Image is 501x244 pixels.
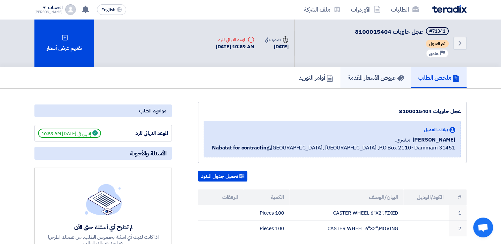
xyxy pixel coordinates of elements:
[212,144,271,152] b: Nabatat for contracting,
[244,221,289,236] td: 100 Pieces
[65,4,76,15] img: profile_test.png
[101,8,115,12] span: English
[413,136,455,144] span: [PERSON_NAME]
[38,129,101,138] span: إنتهي في [DATE] 10:59 AM
[289,189,404,205] th: البيان/الوصف
[48,5,62,11] div: الحساب
[449,189,467,205] th: #
[130,149,167,157] span: الأسئلة والأجوبة
[429,51,438,57] span: عادي
[216,43,254,51] div: [DATE] 10:59 AM
[355,27,423,36] span: عجل حاويات 8100015404
[291,67,340,88] a: أوامر التوريد
[403,189,449,205] th: الكود/الموديل
[299,74,333,81] h5: أوامر التوريد
[355,27,450,36] h5: عجل حاويات 8100015404
[449,221,467,236] td: 2
[289,221,404,236] td: CASTER WHEEL 6"X2",MOVING
[85,184,122,215] img: empty_state_list.svg
[432,5,467,13] img: Teradix logo
[449,205,467,221] td: 1
[265,36,289,43] div: صدرت في
[418,74,459,81] h5: ملخص الطلب
[244,189,289,205] th: الكمية
[198,171,247,182] button: تحميل جدول البنود
[216,36,254,43] div: الموعد النهائي للرد
[34,10,63,14] div: [PERSON_NAME]
[204,107,461,115] div: عجل حاويات 8100015404
[426,40,449,48] span: تم القبول
[198,189,244,205] th: المرفقات
[424,126,448,133] span: بيانات العميل
[395,136,410,144] span: مشترى,
[244,205,289,221] td: 100 Pieces
[429,29,445,34] div: #71341
[289,205,404,221] td: CASTER WHEEL 6"X2",FIXED
[473,218,493,237] div: Open chat
[340,67,411,88] a: عروض الأسعار المقدمة
[34,19,94,67] div: تقديم عرض أسعار
[119,130,168,137] div: الموعد النهائي للرد
[97,4,126,15] button: English
[47,223,160,231] div: لم تطرح أي أسئلة حتى الآن
[346,2,386,17] a: الأوردرات
[411,67,467,88] a: ملخص الطلب
[348,74,404,81] h5: عروض الأسعار المقدمة
[34,104,172,117] div: مواعيد الطلب
[212,144,455,152] span: [GEOGRAPHIC_DATA], [GEOGRAPHIC_DATA] ,P.O Box 2110- Dammam 31451
[386,2,424,17] a: الطلبات
[265,43,289,51] div: [DATE]
[299,2,346,17] a: ملف الشركة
